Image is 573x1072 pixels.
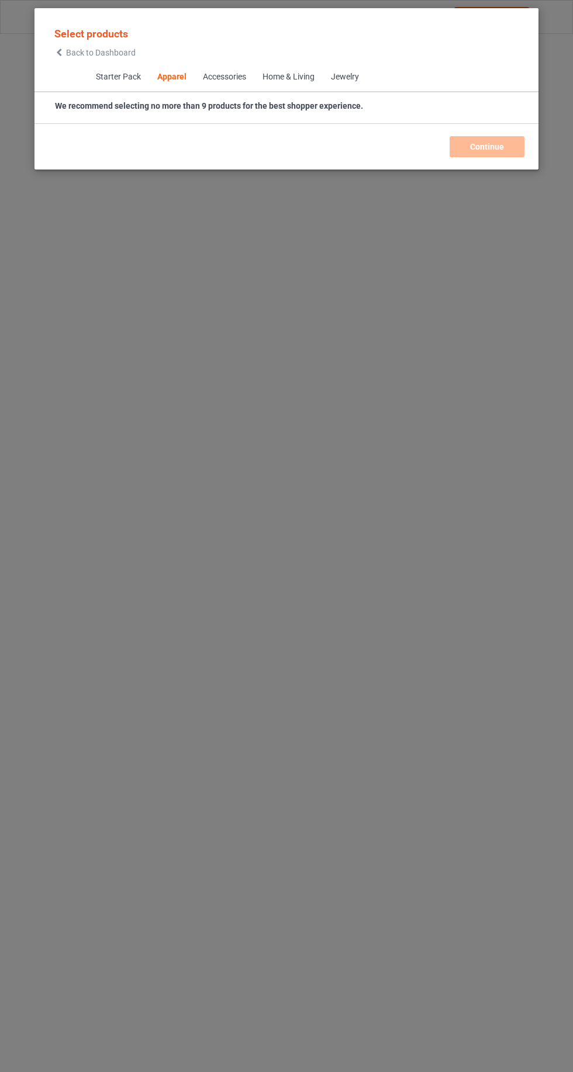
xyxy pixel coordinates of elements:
[54,27,128,40] span: Select products
[202,71,246,83] div: Accessories
[66,48,136,57] span: Back to Dashboard
[330,71,358,83] div: Jewelry
[55,101,363,110] strong: We recommend selecting no more than 9 products for the best shopper experience.
[157,71,186,83] div: Apparel
[262,71,314,83] div: Home & Living
[87,63,149,91] span: Starter Pack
